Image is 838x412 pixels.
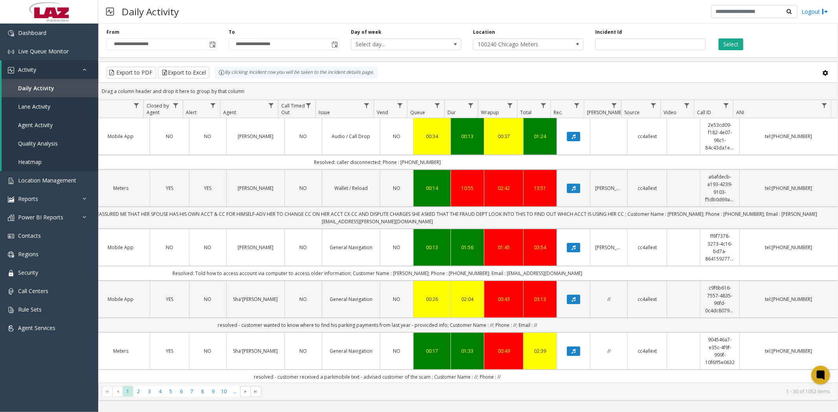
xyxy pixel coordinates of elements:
a: Alert Filter Menu [208,100,218,111]
a: cc4allext [633,295,662,303]
a: cc4allext [633,347,662,355]
span: Page 3 [144,386,155,397]
span: NO [393,296,401,303]
a: 01:24 [528,133,552,140]
a: 00:37 [489,133,519,140]
a: Closed by Agent Filter Menu [171,100,181,111]
span: Go to the next page [240,386,251,397]
span: Go to the next page [242,388,249,395]
a: General Navigation [327,244,375,251]
a: Sha'[PERSON_NAME] [231,347,280,355]
span: Agent Services [18,324,55,332]
span: NO [166,244,173,251]
a: NO [290,133,317,140]
span: Queue [410,109,425,116]
a: ff6f7378-3273-4c16-bd7a-864159277406 [705,232,735,263]
img: 'icon' [8,288,14,295]
a: // [595,347,623,355]
span: Power BI Reports [18,213,63,221]
span: ANI [736,109,744,116]
a: tel:[PHONE_NUMBER] [744,295,833,303]
span: Regions [18,250,39,258]
a: Lane Filter Menu [131,100,142,111]
a: Total Filter Menu [538,100,549,111]
a: cc4allext [633,184,662,192]
a: tel:[PHONE_NUMBER] [744,347,833,355]
span: Lane Activity [18,103,50,110]
span: YES [166,296,173,303]
a: 00:17 [418,347,446,355]
a: 10:55 [456,184,479,192]
a: Lane Activity [2,97,98,116]
a: NO [290,347,317,355]
img: 'icon' [8,67,14,73]
a: Wallet / Reload [327,184,375,192]
a: Source Filter Menu [648,100,659,111]
span: Issue [319,109,330,116]
img: pageIcon [106,2,114,21]
span: Location Management [18,177,76,184]
a: NO [194,347,222,355]
span: Go to the last page [253,388,259,395]
label: Incident Id [595,29,622,36]
a: Queue Filter Menu [432,100,443,111]
img: logout [822,7,828,16]
a: Audio / Call Drop [327,133,375,140]
button: Select [719,38,743,50]
span: Go to the last page [251,386,261,397]
a: 02:39 [528,347,552,355]
span: Dur [447,109,456,116]
img: infoIcon.svg [218,69,225,76]
a: NO [194,133,222,140]
a: NO [155,133,184,140]
a: Heatmap [2,153,98,171]
a: Agent Activity [2,116,98,134]
a: 00:13 [418,244,446,251]
a: tel:[PHONE_NUMBER] [744,184,833,192]
a: Call ID Filter Menu [721,100,732,111]
a: Parker Filter Menu [609,100,620,111]
a: [PERSON_NAME] [595,184,623,192]
span: Contacts [18,232,41,239]
a: ANI Filter Menu [819,100,830,111]
a: tel:[PHONE_NUMBER] [744,244,833,251]
div: 01:56 [456,244,479,251]
a: c9f6b616-7557-4835-96fd-0c4dc807953b [705,284,735,314]
div: Data table [99,100,838,383]
div: 03:13 [528,295,552,303]
span: Page 6 [176,386,187,397]
a: a6afdecb-a193-4239-9103-f5db0d69a598 [705,173,735,203]
a: 01:33 [456,347,479,355]
div: 03:54 [528,244,552,251]
span: [PERSON_NAME] [587,109,623,116]
span: Page 5 [165,386,176,397]
span: Security [18,269,38,276]
div: 00:49 [489,347,519,355]
button: Export to PDF [106,67,156,78]
a: 02:04 [456,295,479,303]
span: Page 11 [229,386,240,397]
a: Call Timed Out Filter Menu [303,100,314,111]
a: [PERSON_NAME] [595,244,623,251]
span: Call ID [697,109,711,116]
a: cc4allext [633,133,662,140]
img: 'icon' [8,215,14,221]
h3: Daily Activity [118,2,183,21]
span: Select day... [351,39,439,50]
a: [PERSON_NAME] [231,184,280,192]
a: 13:51 [528,184,552,192]
img: 'icon' [8,252,14,258]
a: YES [194,184,222,192]
span: 100240 Chicago Meters [473,39,561,50]
div: 00:14 [418,184,446,192]
a: Sha'[PERSON_NAME] [231,295,280,303]
a: 00:43 [489,295,519,303]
